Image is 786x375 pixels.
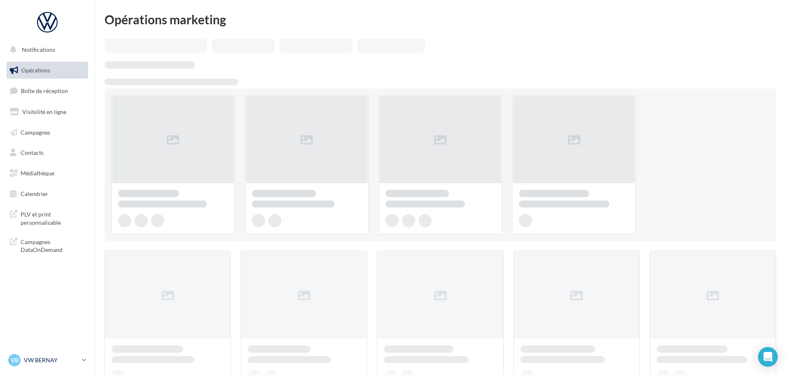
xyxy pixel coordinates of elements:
span: Médiathèque [21,170,54,177]
span: Calendrier [21,190,48,197]
span: Notifications [22,46,55,53]
span: Campagnes [21,128,50,135]
a: Opérations [5,62,90,79]
span: Campagnes DataOnDemand [21,236,85,254]
span: Visibilité en ligne [22,108,66,115]
div: Open Intercom Messenger [758,347,778,367]
div: Opérations marketing [105,13,776,26]
a: Contacts [5,144,90,161]
a: Campagnes DataOnDemand [5,233,90,257]
a: Visibilité en ligne [5,103,90,121]
span: Opérations [21,67,50,74]
span: Boîte de réception [21,87,68,94]
a: VB VW BERNAY [7,352,88,368]
span: Contacts [21,149,44,156]
button: Notifications [5,41,86,58]
a: PLV et print personnalisable [5,205,90,230]
a: Calendrier [5,185,90,203]
p: VW BERNAY [24,356,79,364]
span: PLV et print personnalisable [21,209,85,226]
span: VB [11,356,19,364]
a: Campagnes [5,124,90,141]
a: Médiathèque [5,165,90,182]
a: Boîte de réception [5,82,90,100]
